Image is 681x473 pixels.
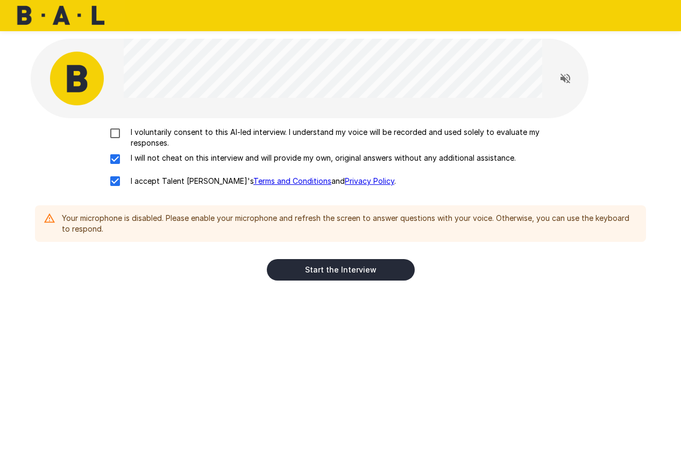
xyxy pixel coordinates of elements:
[126,153,516,163] p: I will not cheat on this interview and will provide my own, original answers without any addition...
[555,68,576,89] button: Read questions aloud
[126,176,396,187] p: I accept Talent [PERSON_NAME]'s and .
[126,127,577,148] p: I voluntarily consent to this AI-led interview. I understand my voice will be recorded and used s...
[267,259,415,281] button: Start the Interview
[345,176,394,185] a: Privacy Policy
[253,176,331,185] a: Terms and Conditions
[62,209,637,239] div: Your microphone is disabled. Please enable your microphone and refresh the screen to answer quest...
[50,52,104,105] img: bal_avatar.png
